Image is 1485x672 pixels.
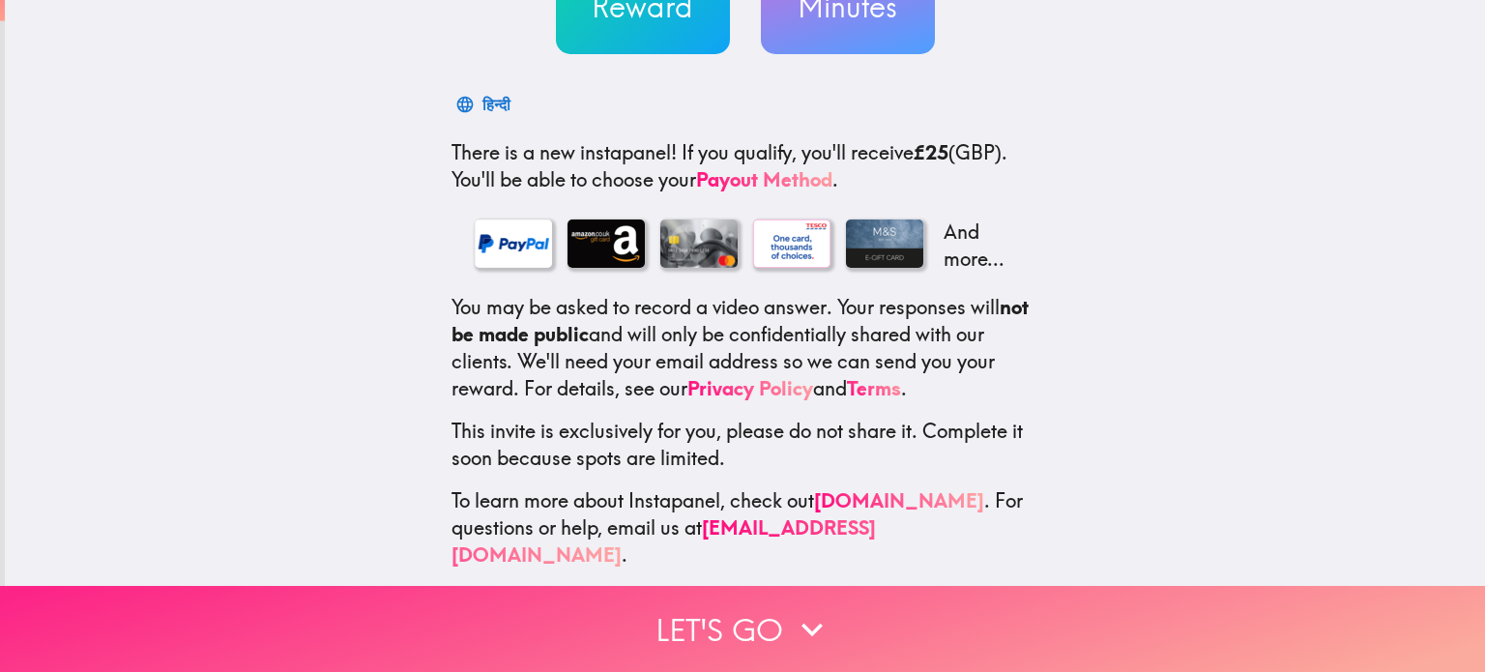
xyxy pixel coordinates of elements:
[451,294,1039,402] p: You may be asked to record a video answer. Your responses will and will only be confidentially sh...
[451,295,1029,346] b: not be made public
[939,219,1016,273] p: And more...
[482,91,510,118] div: हिन्दी
[451,418,1039,472] p: This invite is exclusively for you, please do not share it. Complete it soon because spots are li...
[687,376,813,400] a: Privacy Policy
[914,140,948,164] b: £25
[847,376,901,400] a: Terms
[451,139,1039,193] p: If you qualify, you'll receive (GBP) . You'll be able to choose your .
[814,488,984,512] a: [DOMAIN_NAME]
[451,140,677,164] span: There is a new instapanel!
[451,515,876,567] a: [EMAIL_ADDRESS][DOMAIN_NAME]
[696,167,832,191] a: Payout Method
[451,487,1039,569] p: To learn more about Instapanel, check out . For questions or help, email us at .
[451,85,518,124] button: हिन्दी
